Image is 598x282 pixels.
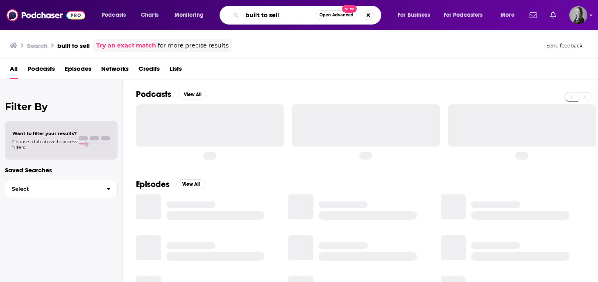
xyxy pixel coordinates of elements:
span: Monitoring [174,9,204,21]
button: open menu [438,9,495,22]
input: Search podcasts, credits, & more... [242,9,316,22]
h3: built to sell [57,42,90,50]
button: View All [176,179,206,189]
a: Credits [138,62,160,79]
a: Try an exact match [96,41,156,50]
span: Charts [141,9,159,21]
div: Search podcasts, credits, & more... [227,6,389,25]
a: Episodes [65,62,91,79]
a: Show notifications dropdown [547,8,559,22]
h2: Episodes [136,179,170,190]
button: open menu [392,9,440,22]
span: For Business [398,9,430,21]
a: Podcasts [27,62,55,79]
span: More [501,9,514,21]
span: Choose a tab above to access filters. [12,139,77,150]
button: open menu [495,9,525,22]
button: Select [5,180,118,198]
h2: Podcasts [136,89,171,99]
span: Select [5,186,100,192]
span: for more precise results [158,41,229,50]
span: New [342,5,357,13]
p: Saved Searches [5,166,118,174]
img: User Profile [569,6,587,24]
img: Podchaser - Follow, Share and Rate Podcasts [7,7,85,23]
span: For Podcasters [444,9,483,21]
span: Logged in as katieTBG [569,6,587,24]
a: PodcastsView All [136,89,207,99]
a: Lists [170,62,182,79]
h3: Search [27,42,48,50]
button: View All [178,90,207,99]
button: Open AdvancedNew [316,10,357,20]
span: Podcasts [102,9,126,21]
span: Want to filter your results? [12,131,77,136]
button: Show profile menu [569,6,587,24]
button: open menu [96,9,136,22]
button: Send feedback [544,42,585,49]
a: Networks [101,62,129,79]
a: Charts [136,9,163,22]
a: Show notifications dropdown [526,8,540,22]
a: All [10,62,18,79]
h2: Filter By [5,101,118,113]
button: open menu [169,9,214,22]
span: Open Advanced [319,13,353,17]
a: EpisodesView All [136,179,206,190]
